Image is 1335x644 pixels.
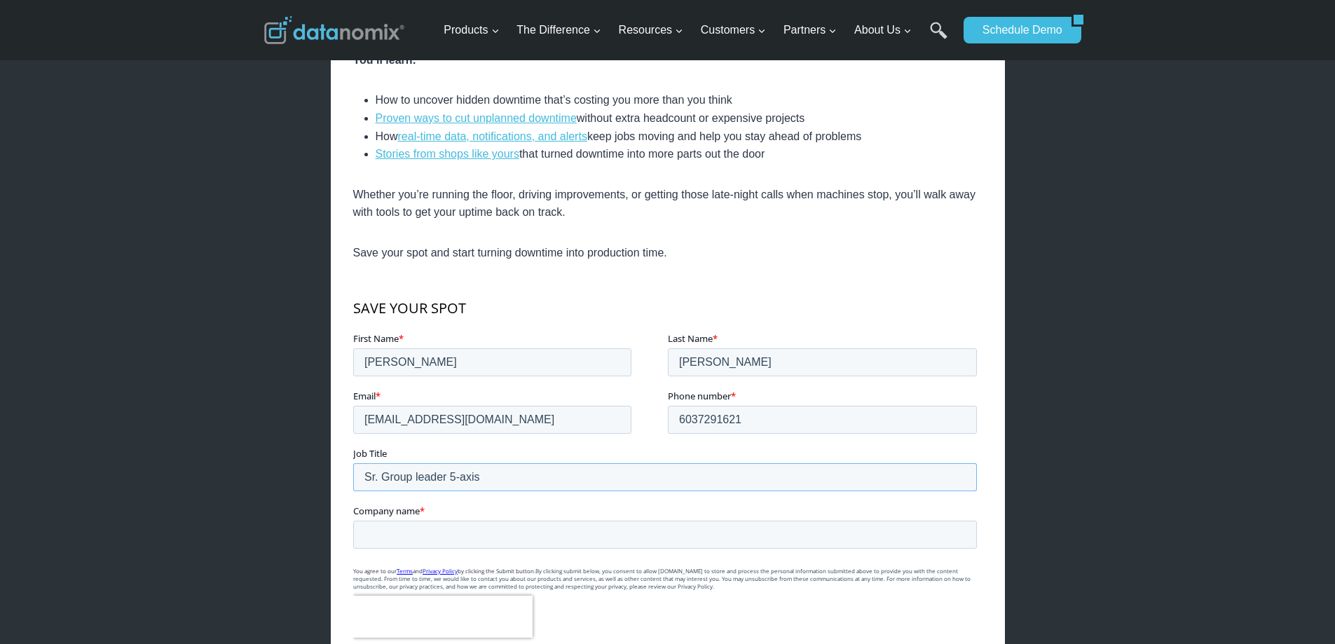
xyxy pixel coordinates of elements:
p: Save your spot and start turning downtime into production time. [353,244,983,262]
li: without extra headcount or expensive projects [376,109,983,128]
span: The Difference [516,21,601,39]
span: About Us [854,21,912,39]
li: that turned downtime into more parts out the door [376,145,983,163]
a: real-time data, notifications, and alerts [398,130,587,142]
a: Stories from shops like yours [376,148,519,160]
nav: Primary Navigation [438,8,957,53]
span: Resources [619,21,683,39]
span: Customers [701,21,766,39]
a: Search [930,22,947,53]
li: How to uncover hidden downtime that’s costing you more than you think [376,91,983,109]
a: Proven ways to cut unplanned downtime [376,112,577,124]
span: Partners [783,21,837,39]
p: Whether you’re running the floor, driving improvements, or getting those late-night calls when ma... [353,186,983,221]
span: Products [444,21,499,39]
strong: You’ll learn: [353,54,416,66]
a: Schedule Demo [964,17,1072,43]
img: Datanomix [264,16,404,44]
li: How keep jobs moving and help you stay ahead of problems [376,128,983,146]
